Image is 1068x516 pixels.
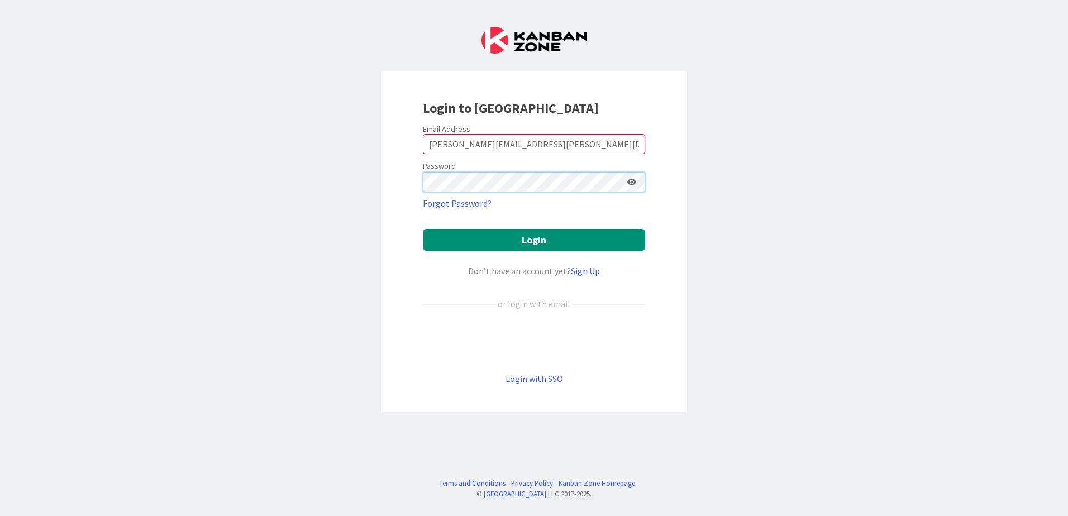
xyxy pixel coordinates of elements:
[423,229,645,251] button: Login
[571,265,600,276] a: Sign Up
[423,197,492,210] a: Forgot Password?
[433,489,635,499] div: © LLC 2017- 2025 .
[417,329,651,353] iframe: Bouton Se connecter avec Google
[511,478,553,489] a: Privacy Policy
[423,264,645,278] div: Don’t have an account yet?
[423,160,456,172] label: Password
[439,478,506,489] a: Terms and Conditions
[559,478,635,489] a: Kanban Zone Homepage
[481,27,587,54] img: Kanban Zone
[506,373,563,384] a: Login with SSO
[484,489,546,498] a: [GEOGRAPHIC_DATA]
[495,297,573,310] div: or login with email
[423,99,599,117] b: Login to [GEOGRAPHIC_DATA]
[423,124,470,134] label: Email Address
